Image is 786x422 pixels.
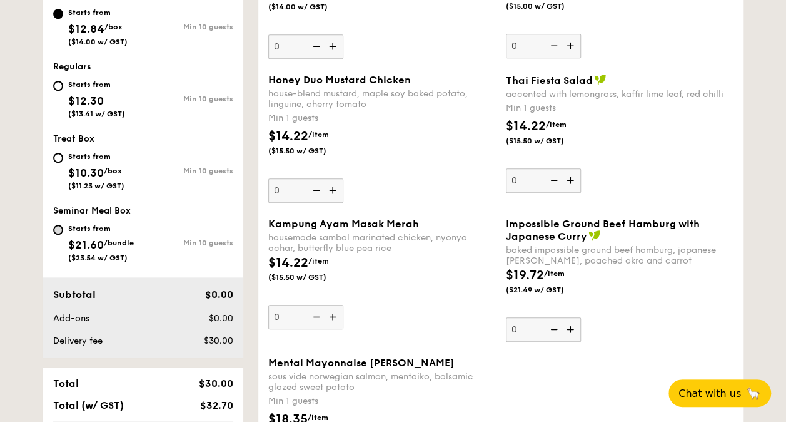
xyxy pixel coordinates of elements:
img: icon-reduce.1d2dbef1.svg [543,34,562,58]
img: icon-vegan.f8ff3823.svg [588,230,601,241]
span: /box [104,23,123,31]
img: icon-vegan.f8ff3823.svg [594,74,607,85]
div: Min 10 guests [143,95,233,103]
span: $12.30 [68,94,104,108]
input: Impossible Ground Beef Hamburg with Japanese Currybaked impossible ground beef hamburg, japanese ... [506,317,581,342]
span: ($14.00 w/ GST) [268,2,353,12]
input: Kampung Ayam Masak Merahhousemade sambal marinated chicken, nyonya achar, butterfly blue pea rice... [268,305,343,329]
span: Total [53,378,79,389]
span: ($14.00 w/ GST) [68,38,128,46]
span: /item [308,257,329,265]
div: accented with lemongrass, kaffir lime leaf, red chilli [506,89,733,100]
div: sous vide norwegian salmon, mentaiko, balsamic glazed sweet potato [268,371,496,393]
input: Starts from$21.60/bundle($23.54 w/ GST)Min 10 guests [53,225,63,235]
span: ($11.23 w/ GST) [68,182,124,190]
div: house-blend mustard, maple soy baked potato, linguine, cherry tomato [268,88,496,110]
span: $14.22 [268,129,308,144]
span: Subtotal [53,289,96,301]
div: Starts from [68,224,134,234]
input: Min 1 guests$12.84/item($14.00 w/ GST) [268,34,343,59]
span: ($23.54 w/ GST) [68,254,128,262]
span: $0.00 [208,313,233,324]
span: Seminar Meal Box [53,205,131,216]
span: $21.60 [68,238,104,252]
span: Total (w/ GST) [53,399,124,411]
span: ($15.50 w/ GST) [506,136,591,146]
span: $30.00 [198,378,233,389]
span: 🦙 [746,386,761,401]
div: baked impossible ground beef hamburg, japanese [PERSON_NAME], poached okra and carrot [506,245,733,266]
input: Starts from$10.30/box($11.23 w/ GST)Min 10 guests [53,153,63,163]
span: $14.22 [506,119,546,134]
span: $12.84 [68,22,104,36]
img: icon-reduce.1d2dbef1.svg [543,317,562,341]
span: $10.30 [68,166,104,180]
div: Min 10 guests [143,167,233,175]
span: Mentai Mayonnaise [PERSON_NAME] [268,357,455,369]
span: $30.00 [203,336,233,346]
img: icon-reduce.1d2dbef1.svg [306,305,325,329]
input: Min 1 guests$13.76/item($15.00 w/ GST) [506,34,581,58]
span: /bundle [104,239,134,247]
div: Min 10 guests [143,23,233,31]
img: icon-add.58712e84.svg [325,305,343,329]
input: Thai Fiesta Saladaccented with lemongrass, kaffir lime leaf, red chilliMin 1 guests$14.22/item($1... [506,168,581,193]
span: $19.72 [506,268,544,283]
div: Min 10 guests [143,239,233,247]
span: $0.00 [204,289,233,301]
div: Starts from [68,8,128,18]
img: icon-reduce.1d2dbef1.svg [543,168,562,192]
span: Thai Fiesta Salad [506,75,593,86]
div: Starts from [68,152,124,162]
div: housemade sambal marinated chicken, nyonya achar, butterfly blue pea rice [268,232,496,254]
span: $14.22 [268,255,308,270]
span: Kampung Ayam Masak Merah [268,218,419,230]
span: /item [546,120,567,129]
div: Min 1 guests [506,102,733,115]
span: $32.70 [199,399,233,411]
span: Honey Duo Mustard Chicken [268,74,411,86]
span: Impossible Ground Beef Hamburg with Japanese Curry [506,218,700,242]
span: Add-ons [53,313,89,324]
img: icon-reduce.1d2dbef1.svg [306,178,325,202]
div: Min 1 guests [268,112,496,125]
span: ($21.49 w/ GST) [506,285,591,295]
span: Delivery fee [53,336,103,346]
span: Regulars [53,61,91,72]
span: /item [308,130,329,139]
span: Chat with us [678,388,741,399]
div: Starts from [68,80,125,90]
img: icon-reduce.1d2dbef1.svg [306,34,325,58]
span: ($15.50 w/ GST) [268,146,353,156]
span: /item [308,413,328,422]
div: Min 1 guests [268,395,496,408]
span: /box [104,167,122,175]
img: icon-add.58712e84.svg [325,178,343,202]
span: Treat Box [53,133,94,144]
input: Honey Duo Mustard Chickenhouse-blend mustard, maple soy baked potato, linguine, cherry tomatoMin ... [268,178,343,203]
button: Chat with us🦙 [668,379,771,407]
img: icon-add.58712e84.svg [562,168,581,192]
span: ($15.50 w/ GST) [268,272,353,282]
span: /item [544,269,565,278]
input: Starts from$12.84/box($14.00 w/ GST)Min 10 guests [53,9,63,19]
input: Starts from$12.30($13.41 w/ GST)Min 10 guests [53,81,63,91]
span: ($15.00 w/ GST) [506,1,591,11]
img: icon-add.58712e84.svg [562,317,581,341]
img: icon-add.58712e84.svg [562,34,581,58]
img: icon-add.58712e84.svg [325,34,343,58]
span: ($13.41 w/ GST) [68,110,125,118]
